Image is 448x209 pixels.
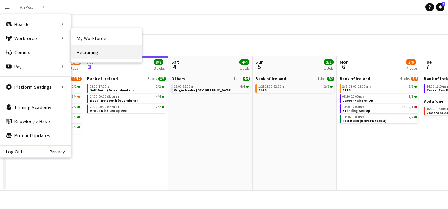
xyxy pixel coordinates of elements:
[77,116,80,118] span: 2/2
[327,77,334,81] span: 2/2
[0,149,23,154] a: Log Out
[234,77,241,81] span: 1 Job
[240,65,249,71] div: 1 Job
[263,84,264,89] span: |
[0,45,71,59] a: Comms
[406,65,417,71] div: 4 Jobs
[442,2,445,6] span: 2
[50,149,71,154] a: Privacy
[106,84,112,89] span: IST
[0,128,71,142] a: Product Updates
[436,3,444,11] a: 2
[72,126,77,129] span: 2/2
[342,119,386,123] span: Self Build (Driver Needed)
[171,76,250,94] div: Others1 Job4/412:00-22:00IST4/4Virgin Media [GEOGRAPHIC_DATA]
[349,85,371,88] span: 08:00-18:00
[191,84,196,89] span: IST
[342,105,365,109] span: 10:00-12:00
[246,85,249,88] span: 4/4
[243,77,250,81] span: 4/4
[342,95,365,99] span: 08:30-10:00
[255,76,334,94] div: Bank of Ireland1 Job2/21/2|18:00-22:00IST2/2BLAS
[342,105,417,109] div: •
[400,77,410,81] span: 4 Jobs
[0,100,71,114] a: Training Academy
[154,59,163,65] span: 8/8
[414,106,417,108] span: 0/1
[342,88,351,93] span: BLAS
[258,88,267,93] span: BLAS
[342,104,417,113] a: 10:00-12:00IST1I1A•0/1Branding Set Up
[411,77,418,81] span: 5/6
[342,85,348,88] span: 2/2
[340,76,418,81] a: Bank of Ireland4 Jobs5/6
[240,85,245,88] span: 4/4
[156,95,161,99] span: 4/4
[14,0,39,14] button: An Post
[171,59,179,65] span: Sat
[72,85,77,88] span: 2/2
[72,95,77,99] span: 3/4
[359,115,365,119] span: IST
[324,85,329,88] span: 2/2
[424,99,443,104] span: Vodafone
[0,17,71,31] div: Boards
[324,59,334,65] span: 2/2
[90,84,164,92] a: 08:00-17:00IST2/2Self Build (Driver Needed)
[281,84,287,89] span: IST
[158,77,166,81] span: 8/8
[347,84,348,89] span: |
[239,59,249,65] span: 4/4
[90,95,120,99] span: 14:00-00:00 (Sat)
[86,63,93,71] span: 3
[0,80,71,94] div: Platform Settings
[87,76,118,81] span: Bank of Ireland
[255,76,334,81] a: Bank of Ireland1 Job2/2
[255,76,286,81] span: Bank of Ireland
[258,84,333,92] a: 1/2|18:00-22:00IST2/2BLAS
[87,76,166,115] div: Bank of Ireland3 Jobs8/808:00-17:00IST2/2Self Build (Driver Needed)14:00-00:00 (Sat)IST4/4Retail ...
[342,115,417,123] a: 10:00-17:00IST2/2Self Build (Driver Needed)
[409,95,413,99] span: 1/1
[162,96,164,98] span: 4/4
[338,63,349,71] span: 6
[424,59,432,65] span: Tue
[0,114,71,128] a: Knowledge Base
[324,65,333,71] div: 1 Job
[114,94,120,99] span: IST
[340,76,418,125] div: Bank of Ireland4 Jobs5/62/2|08:00-18:00IST2/2BLAS08:30-10:00IST1/1Career Fair Set Up10:00-12:00IS...
[156,85,161,88] span: 2/2
[414,116,417,118] span: 2/2
[90,104,164,113] a: 22:00-00:00 (Sat)IST2/2Group Risk Group Rec
[340,76,371,81] span: Bank of Ireland
[71,45,142,59] a: Recruiting
[342,84,417,92] a: 2/2|08:00-18:00IST2/2BLAS
[114,104,120,109] span: IST
[330,85,333,88] span: 2/2
[254,63,264,71] span: 5
[342,115,365,119] span: 10:00-17:00
[77,126,80,128] span: 2/2
[174,84,249,92] a: 12:00-22:00IST4/4Virgin Media [GEOGRAPHIC_DATA]
[77,106,80,108] span: 2/2
[170,63,179,71] span: 4
[342,98,373,103] span: Career Fair Set Up
[171,76,250,81] a: Others1 Job4/4
[77,96,80,98] span: 3/4
[414,85,417,88] span: 2/2
[72,105,77,109] span: 2/2
[87,76,166,81] a: Bank of Ireland3 Jobs8/8
[402,105,406,109] span: 1A
[71,31,142,45] a: My Workforce
[342,108,370,113] span: Branding Set Up
[72,115,77,119] span: 2/2
[258,85,264,88] span: 1/2
[409,85,413,88] span: 2/2
[366,84,371,89] span: IST
[90,85,112,88] span: 08:00-17:00
[0,31,71,45] div: Workforce
[409,115,413,119] span: 2/2
[67,65,81,71] div: 5 Jobs
[397,105,401,109] span: 1I
[359,104,365,109] span: IST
